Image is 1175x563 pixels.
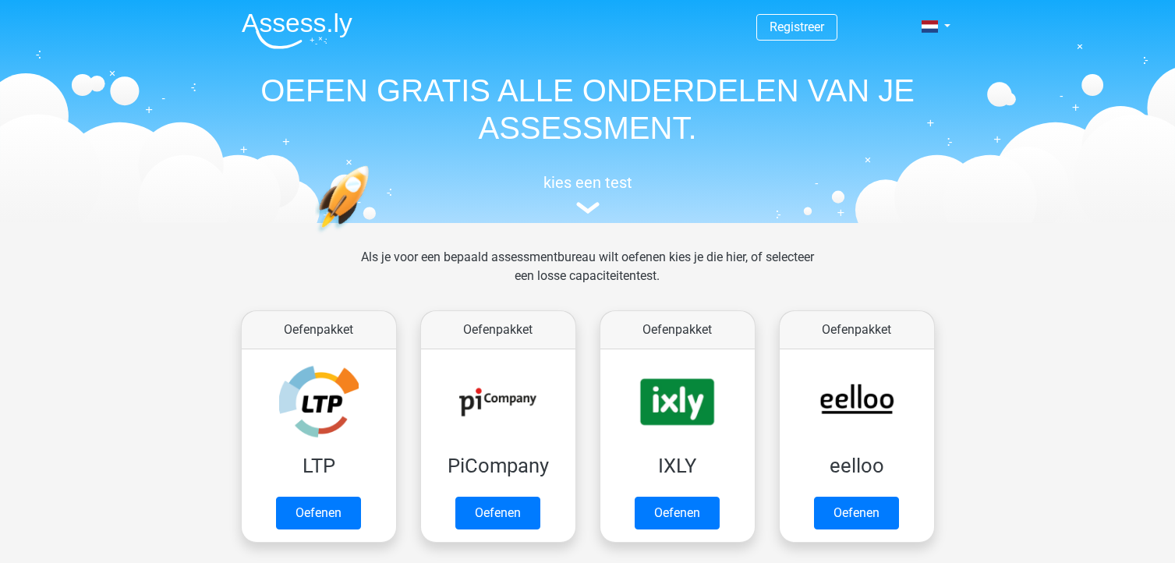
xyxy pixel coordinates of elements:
a: Oefenen [455,497,540,529]
img: oefenen [315,165,430,306]
h1: OEFEN GRATIS ALLE ONDERDELEN VAN JE ASSESSMENT. [229,72,947,147]
img: assessment [576,202,600,214]
a: kies een test [229,173,947,214]
a: Oefenen [814,497,899,529]
a: Oefenen [276,497,361,529]
div: Als je voor een bepaald assessmentbureau wilt oefenen kies je die hier, of selecteer een losse ca... [349,248,826,304]
a: Oefenen [635,497,720,529]
h5: kies een test [229,173,947,192]
a: Registreer [770,19,824,34]
img: Assessly [242,12,352,49]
